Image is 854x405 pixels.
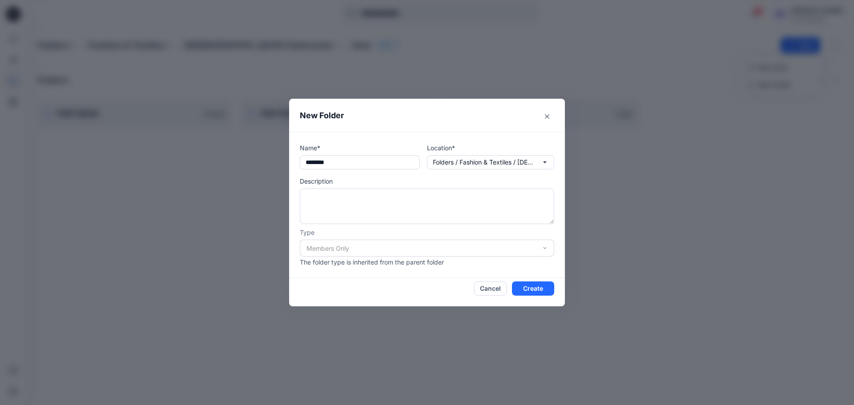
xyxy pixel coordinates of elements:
button: Folders / Fashion & Textiles / [DEMOGRAPHIC_DATA] Outerwear / Sets [427,155,554,169]
header: New Folder [289,99,565,132]
button: Create [512,281,554,296]
button: Close [540,109,554,124]
p: The folder type is inherited from the parent folder [300,257,554,267]
button: Cancel [474,281,507,296]
p: Location* [427,143,554,152]
p: Folders / Fashion & Textiles / [DEMOGRAPHIC_DATA] Outerwear / Sets [433,157,535,167]
p: Name* [300,143,420,152]
p: Type [300,228,554,237]
p: Description [300,176,554,186]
